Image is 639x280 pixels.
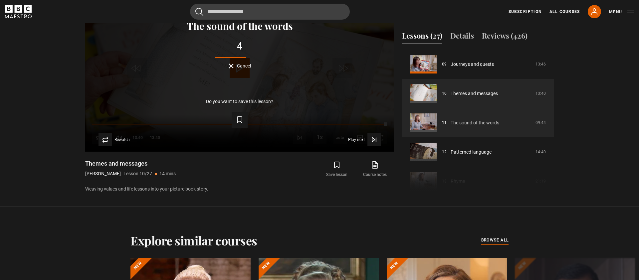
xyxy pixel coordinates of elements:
input: Search [190,4,350,20]
button: Toggle navigation [609,9,634,15]
span: Rewatch [114,138,130,142]
div: 4 [96,41,383,52]
a: Journeys and quests [451,61,494,68]
h1: Themes and messages [85,160,176,168]
a: Subscription [509,9,541,15]
a: Course notes [356,160,394,179]
p: 14 mins [159,170,176,177]
h2: Explore similar courses [130,233,257,247]
p: Do you want to save this lesson? [206,99,273,104]
p: Lesson 10/27 [123,170,152,177]
p: Weaving values and life lessons into your picture book story. [85,186,394,193]
button: Save lesson [318,160,356,179]
a: Patterned language [451,149,492,156]
button: Submit the search query [195,8,203,16]
button: Cancel [229,64,251,69]
span: browse all [481,237,509,243]
span: Play next [348,138,365,142]
svg: BBC Maestro [5,5,32,18]
p: [PERSON_NAME] [85,170,121,177]
span: Cancel [237,64,251,68]
button: Details [450,30,474,44]
button: Reviews (426) [482,30,528,44]
button: Rewatch [99,133,130,146]
button: The sound of the words [185,21,295,31]
a: The sound of the words [451,119,499,126]
a: browse all [481,237,509,244]
a: All Courses [549,9,580,15]
button: Play next [348,133,381,146]
a: Themes and messages [451,90,498,97]
button: Lessons (27) [402,30,442,44]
